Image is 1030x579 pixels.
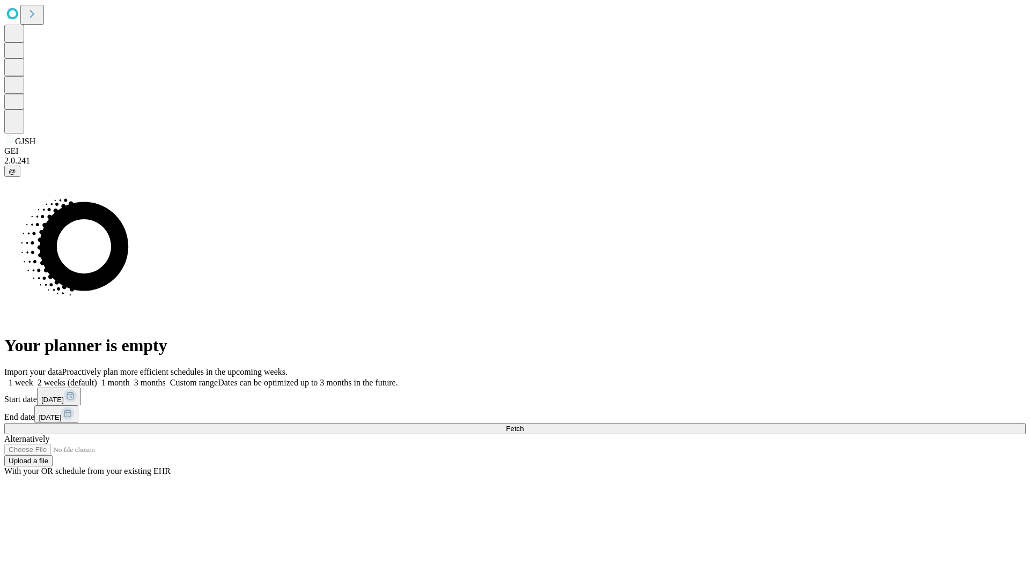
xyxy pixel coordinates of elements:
span: Proactively plan more efficient schedules in the upcoming weeks. [62,367,288,376]
div: End date [4,405,1026,423]
span: Alternatively [4,434,49,443]
span: With your OR schedule from your existing EHR [4,466,171,476]
span: Custom range [170,378,218,387]
span: 2 weeks (default) [38,378,97,387]
button: [DATE] [37,388,81,405]
span: @ [9,167,16,175]
span: Import your data [4,367,62,376]
button: [DATE] [34,405,78,423]
span: 1 week [9,378,33,387]
span: GJSH [15,137,35,146]
h1: Your planner is empty [4,336,1026,355]
div: GEI [4,146,1026,156]
button: Upload a file [4,455,53,466]
span: Dates can be optimized up to 3 months in the future. [218,378,398,387]
span: [DATE] [41,396,64,404]
span: 3 months [134,378,166,387]
div: 2.0.241 [4,156,1026,166]
button: Fetch [4,423,1026,434]
div: Start date [4,388,1026,405]
span: 1 month [101,378,130,387]
span: [DATE] [39,413,61,421]
button: @ [4,166,20,177]
span: Fetch [506,425,524,433]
